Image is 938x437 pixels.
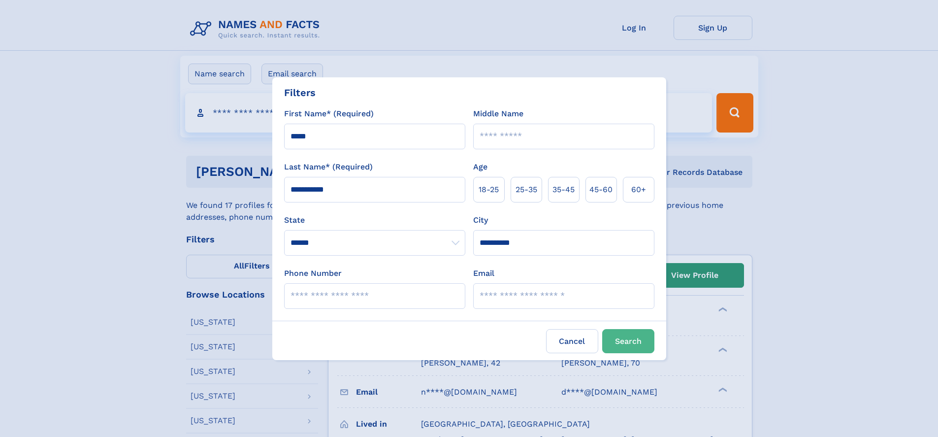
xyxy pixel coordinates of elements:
[473,214,488,226] label: City
[284,85,316,100] div: Filters
[552,184,575,196] span: 35‑45
[631,184,646,196] span: 60+
[589,184,613,196] span: 45‑60
[546,329,598,353] label: Cancel
[473,108,523,120] label: Middle Name
[284,268,342,279] label: Phone Number
[284,108,374,120] label: First Name* (Required)
[284,214,465,226] label: State
[473,268,494,279] label: Email
[516,184,537,196] span: 25‑35
[602,329,654,353] button: Search
[473,161,487,173] label: Age
[479,184,499,196] span: 18‑25
[284,161,373,173] label: Last Name* (Required)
